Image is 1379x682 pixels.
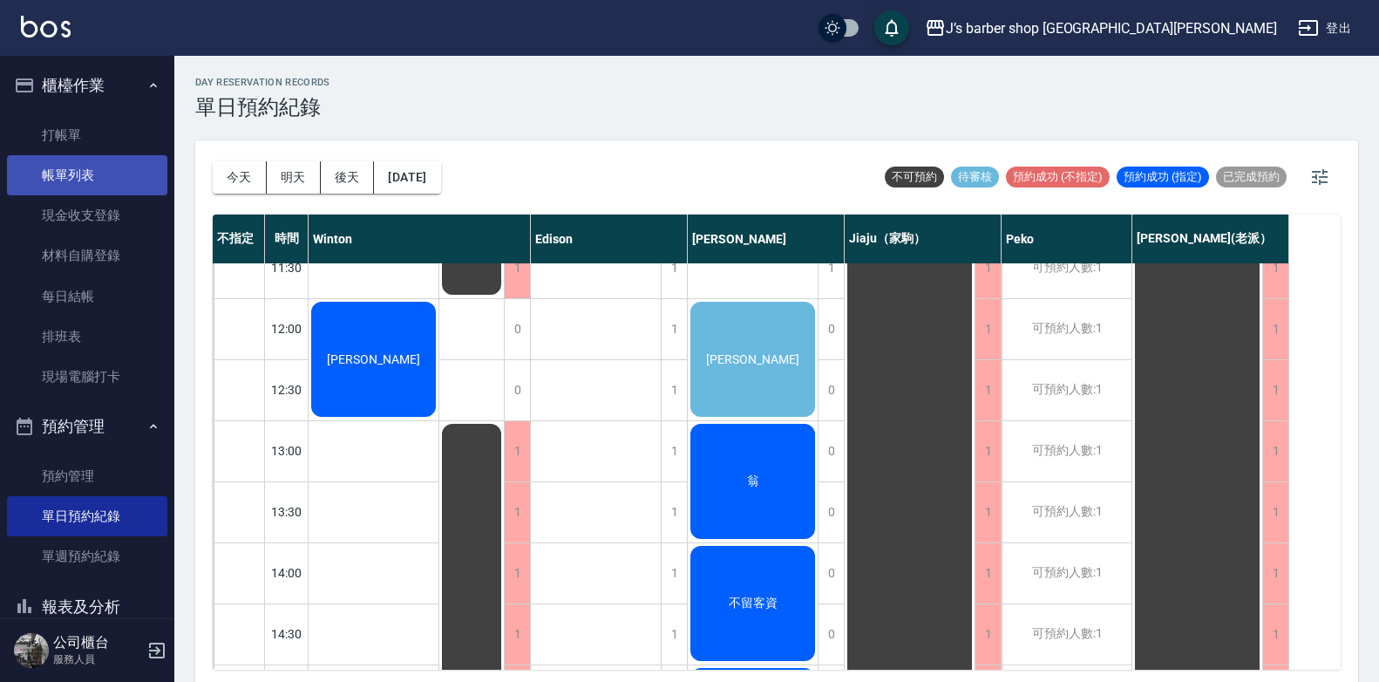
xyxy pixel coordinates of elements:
[744,474,763,489] span: 翁
[1002,215,1132,263] div: Peko
[195,95,330,119] h3: 單日預約紀錄
[1002,360,1131,420] div: 可預約人數:1
[918,10,1284,46] button: J’s barber shop [GEOGRAPHIC_DATA][PERSON_NAME]
[975,299,1001,359] div: 1
[7,404,167,449] button: 預約管理
[213,161,267,194] button: 今天
[53,634,142,651] h5: 公司櫃台
[21,16,71,38] img: Logo
[1002,543,1131,604] div: 可預約人數:1
[818,238,844,298] div: 1
[265,215,309,263] div: 時間
[661,421,687,481] div: 1
[7,235,167,276] a: 材料自購登錄
[1002,482,1131,542] div: 可預約人數:1
[504,360,530,420] div: 0
[7,496,167,536] a: 單日預約紀錄
[265,420,309,481] div: 13:00
[661,543,687,604] div: 1
[531,215,688,263] div: Edison
[661,482,687,542] div: 1
[1262,299,1288,359] div: 1
[1002,421,1131,481] div: 可預約人數:1
[688,215,845,263] div: [PERSON_NAME]
[1262,360,1288,420] div: 1
[818,360,844,420] div: 0
[1262,482,1288,542] div: 1
[265,298,309,359] div: 12:00
[661,604,687,665] div: 1
[7,115,167,155] a: 打帳單
[1132,215,1289,263] div: [PERSON_NAME](老派）
[7,536,167,576] a: 單週預約紀錄
[309,215,531,263] div: Winton
[53,651,142,667] p: 服務人員
[7,155,167,195] a: 帳單列表
[265,604,309,665] div: 14:30
[1262,604,1288,665] div: 1
[845,215,1002,263] div: Jiaju（家駒）
[1002,238,1131,298] div: 可預約人數:1
[818,543,844,604] div: 0
[818,604,844,665] div: 0
[661,299,687,359] div: 1
[1262,421,1288,481] div: 1
[703,352,803,366] span: [PERSON_NAME]
[661,360,687,420] div: 1
[1002,299,1131,359] div: 可預約人數:1
[975,421,1001,481] div: 1
[7,63,167,108] button: 櫃檯作業
[1117,169,1209,185] span: 預約成功 (指定)
[504,543,530,604] div: 1
[504,238,530,298] div: 1
[874,10,909,45] button: save
[7,357,167,397] a: 現場電腦打卡
[661,238,687,298] div: 1
[1291,12,1358,44] button: 登出
[725,596,781,611] span: 不留客資
[7,456,167,496] a: 預約管理
[7,584,167,630] button: 報表及分析
[946,17,1277,39] div: J’s barber shop [GEOGRAPHIC_DATA][PERSON_NAME]
[1262,543,1288,604] div: 1
[265,237,309,298] div: 11:30
[885,169,944,185] span: 不可預約
[975,238,1001,298] div: 1
[504,604,530,665] div: 1
[504,482,530,542] div: 1
[265,542,309,604] div: 14:00
[1262,238,1288,298] div: 1
[374,161,440,194] button: [DATE]
[267,161,321,194] button: 明天
[975,604,1001,665] div: 1
[323,352,424,366] span: [PERSON_NAME]
[818,482,844,542] div: 0
[7,276,167,317] a: 每日結帳
[818,421,844,481] div: 0
[1006,169,1110,185] span: 預約成功 (不指定)
[265,481,309,542] div: 13:30
[504,421,530,481] div: 1
[975,482,1001,542] div: 1
[7,195,167,235] a: 現金收支登錄
[213,215,265,263] div: 不指定
[321,161,375,194] button: 後天
[195,77,330,88] h2: day Reservation records
[975,543,1001,604] div: 1
[504,299,530,359] div: 0
[1216,169,1287,185] span: 已完成預約
[7,317,167,357] a: 排班表
[818,299,844,359] div: 0
[1002,604,1131,665] div: 可預約人數:1
[975,360,1001,420] div: 1
[265,359,309,420] div: 12:30
[951,169,999,185] span: 待審核
[14,633,49,668] img: Person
